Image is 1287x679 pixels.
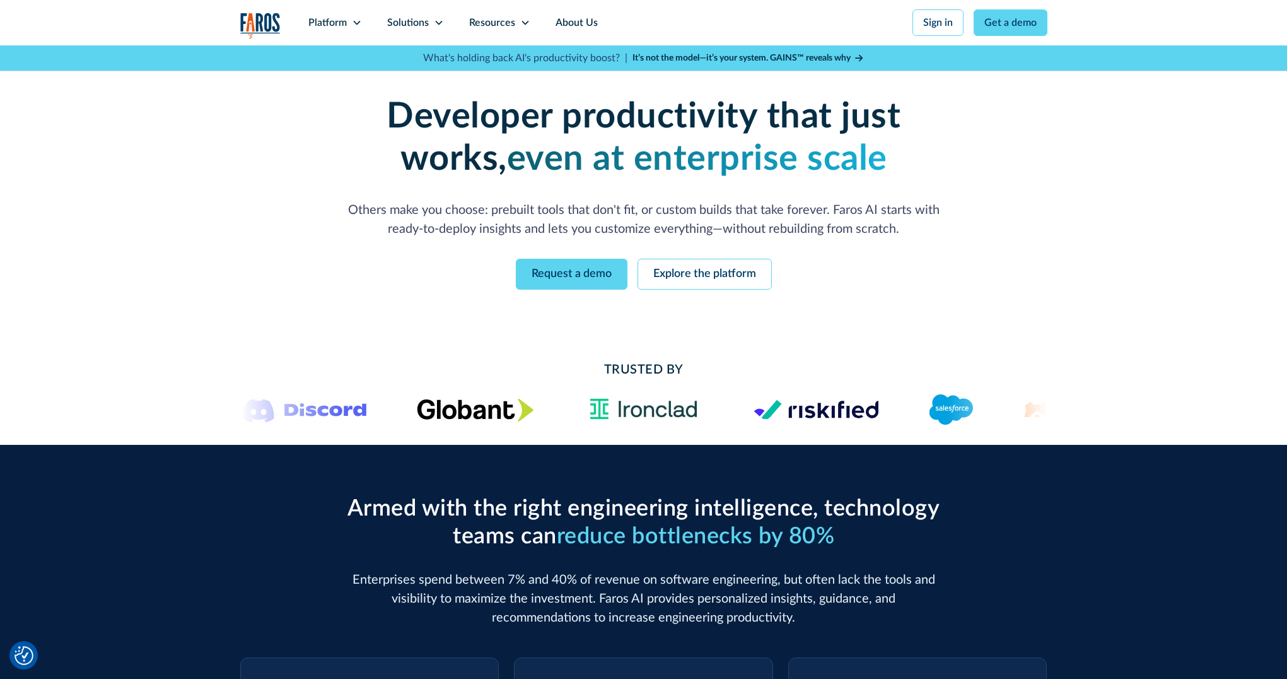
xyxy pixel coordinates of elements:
[387,99,900,177] strong: Developer productivity that just works,
[584,394,703,425] img: Ironclad Logo
[423,50,627,66] p: What's holding back AI's productivity boost? |
[341,201,946,239] p: Others make you choose: prebuilt tools that don't fit, or custom builds that take forever. Faros ...
[754,399,879,420] img: Logo of the risk management platform Riskified.
[15,646,33,665] img: Revisit consent button
[417,398,533,422] img: Globant's logo
[341,570,946,627] p: Enterprises spend between 7% and 40% of revenue on software engineering, but often lack the tools...
[243,396,366,423] img: Logo of the communication platform Discord.
[557,525,835,548] span: reduce bottlenecks by 80%
[308,15,347,30] div: Platform
[341,495,946,550] h2: Armed with the right engineering intelligence, technology teams can
[974,9,1047,36] a: Get a demo
[516,259,627,290] a: Request a demo
[638,259,772,290] a: Explore the platform
[632,54,851,62] strong: It’s not the model—it’s your system. GAINS™ reveals why
[341,360,946,379] h2: Trusted By
[15,646,33,665] button: Cookie Settings
[912,9,964,36] a: Sign in
[240,13,281,38] a: home
[507,141,887,177] strong: even at enterprise scale
[387,15,429,30] div: Solutions
[632,52,865,65] a: It’s not the model—it’s your system. GAINS™ reveals why
[240,13,281,38] img: Logo of the analytics and reporting company Faros.
[469,15,515,30] div: Resources
[929,394,973,425] img: Logo of the CRM platform Salesforce.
